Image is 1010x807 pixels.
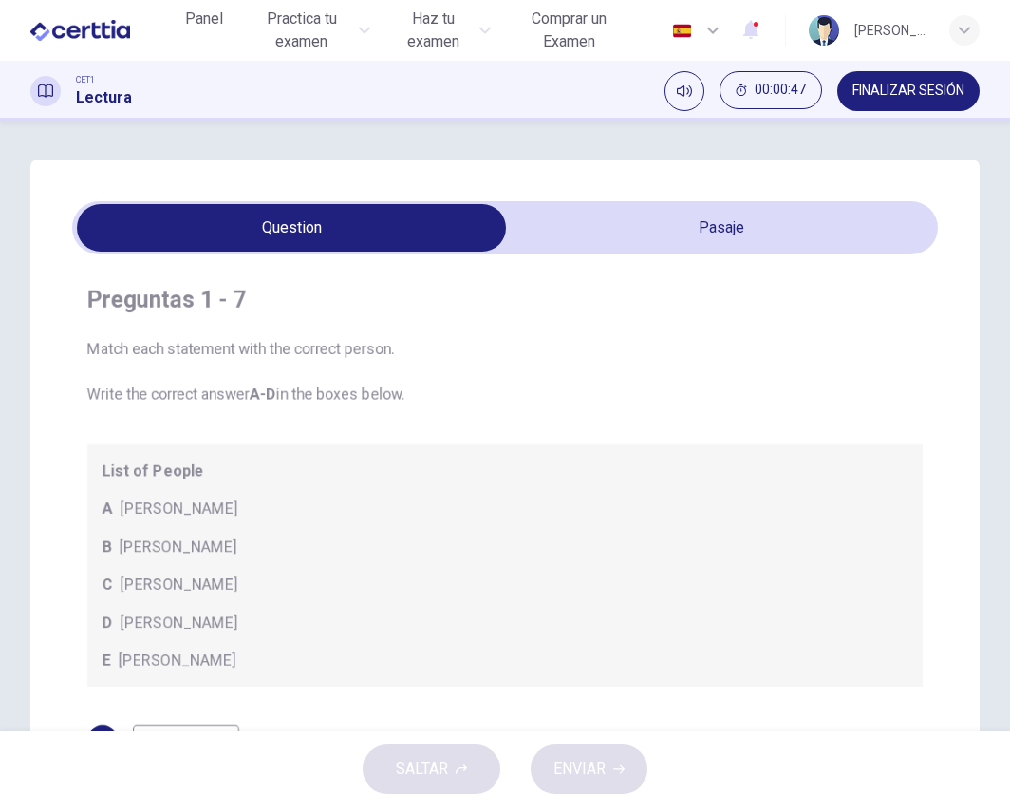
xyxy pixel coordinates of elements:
span: Haz tu examen [393,8,474,53]
button: FINALIZAR SESIÓN [837,71,980,111]
span: C [103,573,113,596]
h4: Preguntas 1 - 7 [87,285,923,315]
span: A [103,497,113,520]
button: Practica tu examen [242,2,379,59]
span: Comprar un Examen [514,8,625,53]
button: Comprar un Examen [506,2,632,59]
span: [PERSON_NAME] [121,573,237,596]
img: es [670,24,694,38]
div: Ocultar [720,71,822,111]
button: Haz tu examen [385,2,498,59]
a: CERTTIA logo [30,11,174,49]
span: [PERSON_NAME] [121,611,237,634]
span: FINALIZAR SESIÓN [852,84,964,99]
a: Panel [174,2,234,59]
span: [PERSON_NAME] [120,535,236,558]
span: CET1 [76,73,95,86]
span: List of People [103,460,907,482]
span: Panel [185,8,223,30]
button: 00:00:47 [720,71,822,109]
span: [PERSON_NAME] [119,649,235,672]
span: 00:00:47 [755,83,806,98]
img: CERTTIA logo [30,11,130,49]
img: Profile picture [809,15,839,46]
span: D [103,611,113,634]
span: E [103,649,111,672]
div: Silenciar [664,71,704,111]
span: B [103,535,112,558]
span: [PERSON_NAME] [121,497,237,520]
span: Practica tu examen [250,8,354,53]
h1: Lectura [76,86,132,109]
button: Panel [174,2,234,36]
div: [PERSON_NAME] [PERSON_NAME] [854,19,926,42]
span: Match each statement with the correct person. Write the correct answer in the boxes below. [87,338,923,406]
b: A-D [250,385,276,403]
